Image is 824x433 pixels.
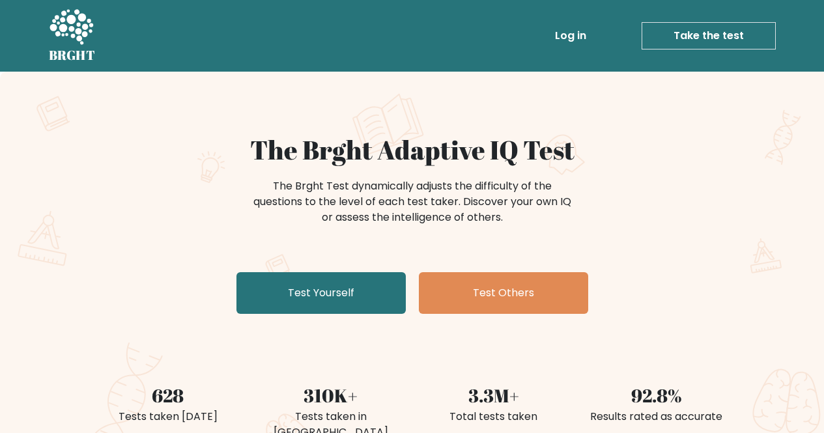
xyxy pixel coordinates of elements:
[236,272,406,314] a: Test Yourself
[550,23,591,49] a: Log in
[49,5,96,66] a: BRGHT
[419,272,588,314] a: Test Others
[642,22,776,49] a: Take the test
[583,382,730,409] div: 92.8%
[94,409,242,425] div: Tests taken [DATE]
[49,48,96,63] h5: BRGHT
[249,178,575,225] div: The Brght Test dynamically adjusts the difficulty of the questions to the level of each test take...
[94,134,730,165] h1: The Brght Adaptive IQ Test
[257,382,405,409] div: 310K+
[583,409,730,425] div: Results rated as accurate
[420,409,567,425] div: Total tests taken
[420,382,567,409] div: 3.3M+
[94,382,242,409] div: 628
